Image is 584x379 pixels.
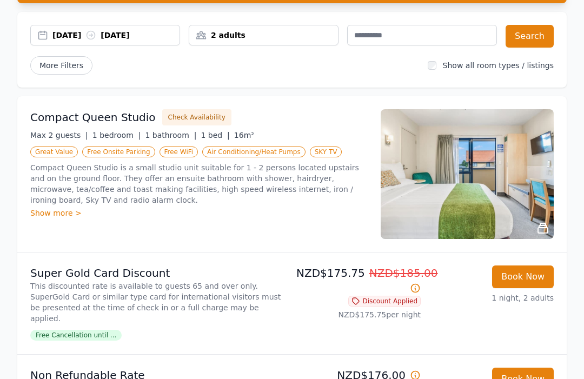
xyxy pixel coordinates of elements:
[30,147,78,158] span: Great Value
[145,131,196,140] span: 1 bathroom |
[30,110,156,125] h3: Compact Queen Studio
[160,147,198,158] span: Free WiFi
[506,25,554,48] button: Search
[30,57,92,75] span: More Filters
[30,208,368,219] div: Show more >
[369,267,438,280] span: NZD$185.00
[202,147,306,158] span: Air Conditioning/Heat Pumps
[52,30,180,41] div: [DATE] [DATE]
[30,281,288,324] p: This discounted rate is available to guests 65 and over only. SuperGold Card or similar type card...
[234,131,254,140] span: 16m²
[310,147,342,158] span: SKY TV
[30,131,88,140] span: Max 2 guests |
[443,62,554,70] label: Show all room types / listings
[296,266,421,296] p: NZD$175.75
[30,266,288,281] p: Super Gold Card Discount
[429,293,554,304] p: 1 night, 2 adults
[30,163,368,206] p: Compact Queen Studio is a small studio unit suitable for 1 - 2 persons located upstairs and on th...
[296,310,421,321] p: NZD$175.75 per night
[348,296,421,307] span: Discount Applied
[82,147,155,158] span: Free Onsite Parking
[92,131,141,140] span: 1 bedroom |
[162,110,231,126] button: Check Availability
[492,266,554,289] button: Book Now
[30,330,122,341] span: Free Cancellation until ...
[201,131,229,140] span: 1 bed |
[189,30,338,41] div: 2 adults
